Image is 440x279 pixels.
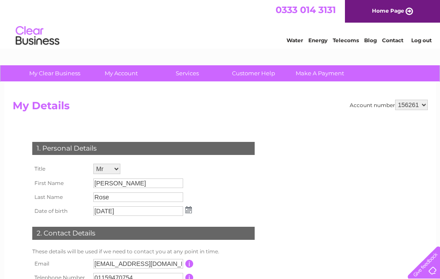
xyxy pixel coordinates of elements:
a: Blog [364,37,377,44]
a: Water [287,37,303,44]
a: Make A Payment [284,65,356,81]
img: logo.png [15,23,60,49]
div: Clear Business is a trading name of Verastar Limited (registered in [GEOGRAPHIC_DATA] No. 3667643... [14,5,426,42]
th: Last Name [30,190,91,204]
img: ... [185,206,192,213]
h2: My Details [13,100,428,116]
a: Telecoms [333,37,359,44]
a: Contact [382,37,403,44]
div: Account number [350,100,428,110]
div: 1. Personal Details [32,142,255,155]
a: Log out [411,37,432,44]
th: Title [30,161,91,176]
th: First Name [30,176,91,190]
a: 0333 014 3131 [276,4,336,15]
a: Energy [308,37,327,44]
th: Email [30,257,91,271]
a: My Clear Business [19,65,91,81]
a: Services [151,65,223,81]
th: Date of birth [30,204,91,218]
input: Information [185,260,194,268]
a: Customer Help [218,65,290,81]
td: These details will be used if we need to contact you at any point in time. [30,246,257,257]
a: My Account [85,65,157,81]
div: 2. Contact Details [32,227,255,240]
